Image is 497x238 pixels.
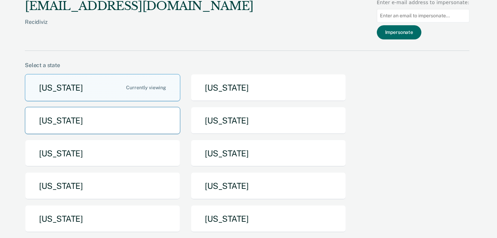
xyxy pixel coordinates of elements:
button: [US_STATE] [191,107,346,134]
button: [US_STATE] [25,172,180,200]
button: Impersonate [377,25,421,39]
button: [US_STATE] [25,74,180,101]
button: [US_STATE] [191,172,346,200]
button: [US_STATE] [25,205,180,232]
button: [US_STATE] [25,107,180,134]
div: Recidiviz [25,19,254,36]
button: [US_STATE] [25,140,180,167]
div: Select a state [25,62,469,68]
button: [US_STATE] [191,140,346,167]
button: [US_STATE] [191,205,346,232]
input: Enter an email to impersonate... [377,9,469,22]
button: [US_STATE] [191,74,346,101]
